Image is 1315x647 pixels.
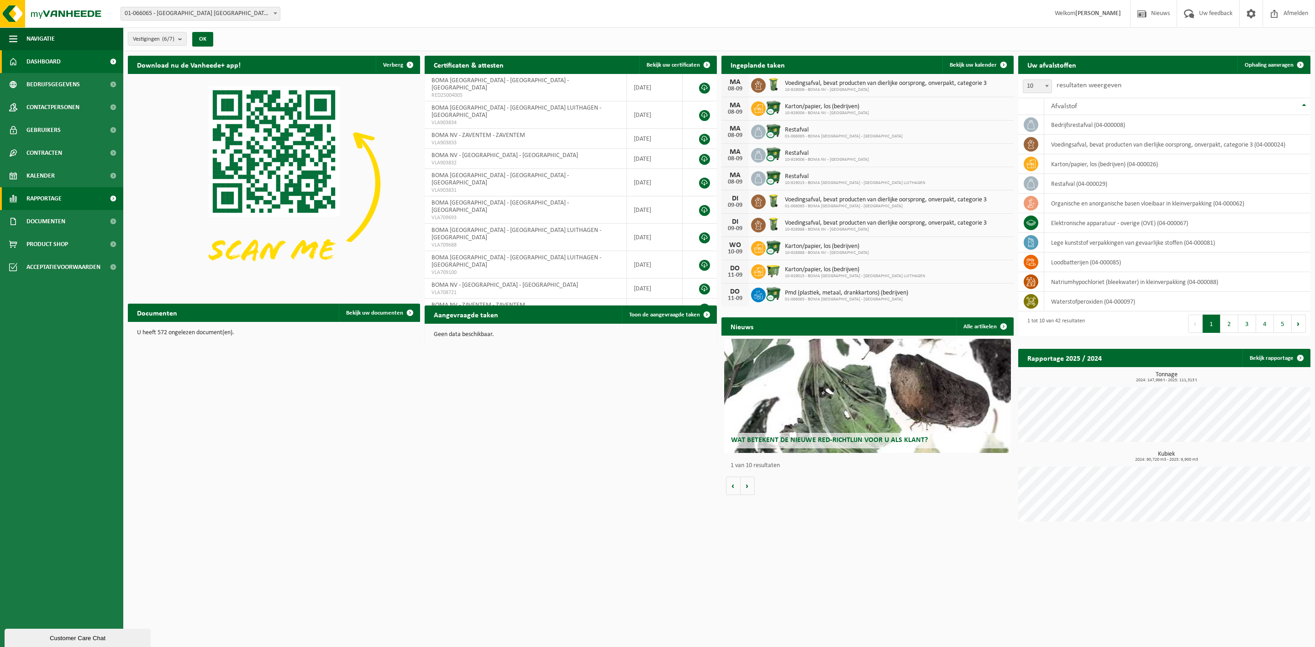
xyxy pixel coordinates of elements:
span: Restafval [785,126,903,134]
p: U heeft 572 ongelezen document(en). [137,330,411,336]
span: Bekijk uw kalender [950,62,997,68]
td: elektronische apparatuur - overige (OVE) (04-000067) [1044,213,1310,233]
div: DI [726,195,744,202]
a: Bekijk uw certificaten [639,56,716,74]
a: Toon de aangevraagde taken [622,305,716,324]
a: Alle artikelen [956,317,1013,336]
span: VLA708721 [431,289,620,296]
span: Karton/papier, los (bedrijven) [785,103,869,110]
button: Volgende [741,477,755,495]
span: BOMA [GEOGRAPHIC_DATA] - [GEOGRAPHIC_DATA] - [GEOGRAPHIC_DATA] [431,77,569,91]
td: [DATE] [627,279,683,299]
span: BOMA [GEOGRAPHIC_DATA] - [GEOGRAPHIC_DATA] - [GEOGRAPHIC_DATA] [431,172,569,186]
a: Wat betekent de nieuwe RED-richtlijn voor u als klant? [724,339,1010,453]
span: 2024: 147,966 t - 2025: 111,313 t [1023,378,1310,383]
span: Restafval [785,150,869,157]
p: 1 van 10 resultaten [731,463,1009,469]
td: Waterstofperoxiden (04-000097) [1044,292,1310,311]
div: 09-09 [726,202,744,209]
span: 10 [1023,79,1052,93]
h2: Download nu de Vanheede+ app! [128,56,250,74]
span: Kalender [26,164,55,187]
span: Afvalstof [1051,103,1077,110]
button: 3 [1238,315,1256,333]
div: 08-09 [726,156,744,162]
td: [DATE] [627,129,683,149]
span: 01-066065 - BOMA [GEOGRAPHIC_DATA] - [GEOGRAPHIC_DATA] [785,134,903,139]
div: 10-09 [726,249,744,255]
span: 01-066065 - BOMA [GEOGRAPHIC_DATA] - [GEOGRAPHIC_DATA] [785,297,908,302]
span: BOMA [GEOGRAPHIC_DATA] - [GEOGRAPHIC_DATA] LUITHAGEN - [GEOGRAPHIC_DATA] [431,254,601,268]
span: 10-928988 - BOMA NV - [GEOGRAPHIC_DATA] [785,227,987,232]
span: VLA903833 [431,139,620,147]
td: loodbatterijen (04-000085) [1044,252,1310,272]
div: 08-09 [726,132,744,139]
td: [DATE] [627,74,683,101]
td: [DATE] [627,149,683,169]
span: 2024: 90,720 m3 - 2025: 9,900 m3 [1023,458,1310,462]
span: 10-929006 - BOMA NV - [GEOGRAPHIC_DATA] [785,110,869,116]
h3: Tonnage [1023,372,1310,383]
div: 08-09 [726,86,744,92]
button: 2 [1220,315,1238,333]
h2: Rapportage 2025 / 2024 [1018,349,1111,367]
div: MA [726,125,744,132]
span: Restafval [785,173,925,180]
td: organische en anorganische basen vloeibaar in kleinverpakking (04-000062) [1044,194,1310,213]
td: restafval (04-000029) [1044,174,1310,194]
button: 4 [1256,315,1274,333]
h3: Kubiek [1023,451,1310,462]
span: Product Shop [26,233,68,256]
button: Vorige [726,477,741,495]
h2: Certificaten & attesten [425,56,513,74]
span: Rapportage [26,187,62,210]
span: Contactpersonen [26,96,79,119]
span: VLA903831 [431,187,620,194]
td: lege kunststof verpakkingen van gevaarlijke stoffen (04-000081) [1044,233,1310,252]
span: RED25004005 [431,92,620,99]
span: 01-066065 - BOMA [GEOGRAPHIC_DATA] - [GEOGRAPHIC_DATA] [785,204,987,209]
div: DO [726,265,744,272]
span: Bekijk uw documenten [346,310,403,316]
h2: Ingeplande taken [721,56,794,74]
button: Vestigingen(6/7) [128,32,187,46]
span: Contracten [26,142,62,164]
span: VLA709100 [431,269,620,276]
a: Bekijk uw documenten [339,304,419,322]
span: Pmd (plastiek, metaal, drankkartons) (bedrijven) [785,289,908,297]
span: BOMA [GEOGRAPHIC_DATA] - [GEOGRAPHIC_DATA] LUITHAGEN - [GEOGRAPHIC_DATA] [431,227,601,241]
img: WB-0140-HPE-GN-50 [766,216,781,232]
span: Toon de aangevraagde taken [629,312,700,318]
img: WB-1100-CU [766,170,781,185]
span: VLA903834 [431,119,620,126]
span: BOMA NV - [GEOGRAPHIC_DATA] - [GEOGRAPHIC_DATA] [431,282,578,289]
button: Verberg [376,56,419,74]
span: Acceptatievoorwaarden [26,256,100,279]
div: 1 tot 10 van 42 resultaten [1023,314,1085,334]
img: WB-0140-HPE-GN-50 [766,193,781,209]
span: VLA709688 [431,242,620,249]
td: [DATE] [627,251,683,279]
div: MA [726,79,744,86]
img: WB-1100-CU [766,123,781,139]
td: [DATE] [627,169,683,196]
div: 08-09 [726,109,744,116]
div: WO [726,242,744,249]
span: Ophaling aanvragen [1245,62,1294,68]
span: Karton/papier, los (bedrijven) [785,266,925,274]
span: BOMA NV - [GEOGRAPHIC_DATA] - [GEOGRAPHIC_DATA] [431,152,578,159]
button: 1 [1203,315,1220,333]
span: Documenten [26,210,65,233]
img: WB-1100-CU [766,286,781,302]
div: DO [726,288,744,295]
count: (6/7) [162,36,174,42]
button: Previous [1188,315,1203,333]
p: Geen data beschikbaar. [434,331,708,338]
span: Voedingsafval, bevat producten van dierlijke oorsprong, onverpakt, categorie 3 [785,196,987,204]
span: Wat betekent de nieuwe RED-richtlijn voor u als klant? [731,437,928,444]
td: bedrijfsrestafval (04-000008) [1044,115,1310,135]
div: 11-09 [726,295,744,302]
img: WB-1100-CU [766,147,781,162]
td: [DATE] [627,299,683,319]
